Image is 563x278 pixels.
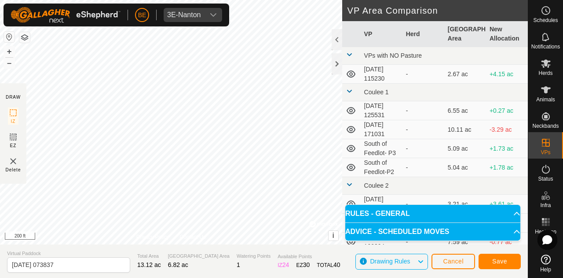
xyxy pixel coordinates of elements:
[486,65,528,84] td: +4.15 ac
[444,21,486,47] th: [GEOGRAPHIC_DATA] Area
[138,11,146,20] span: BE
[6,94,21,100] div: DRAW
[533,18,558,23] span: Schedules
[168,252,230,260] span: [GEOGRAPHIC_DATA] Area
[444,101,486,120] td: 6.55 ac
[345,210,410,217] span: RULES - GENERAL
[444,65,486,84] td: 2.67 ac
[361,195,402,214] td: [DATE] 165540
[406,144,441,153] div: -
[4,32,15,42] button: Reset Map
[536,97,555,102] span: Animals
[361,158,402,177] td: South of Feedlot-P2
[431,254,475,269] button: Cancel
[6,167,21,173] span: Delete
[486,101,528,120] td: +0.27 ac
[444,158,486,177] td: 5.04 ac
[345,205,520,222] p-accordion-header: RULES - GENERAL
[444,195,486,214] td: 3.21 ac
[486,158,528,177] td: +1.78 ac
[406,70,441,79] div: -
[179,233,205,241] a: Contact Us
[361,101,402,120] td: [DATE] 125531
[361,120,402,139] td: [DATE] 171031
[168,261,188,268] span: 6.82 ac
[7,250,130,257] span: Virtual Paddock
[345,228,449,235] span: ADVICE - SCHEDULED MOVES
[443,258,464,265] span: Cancel
[535,229,556,234] span: Heatmap
[11,7,121,23] img: Gallagher Logo
[486,120,528,139] td: -3.29 ac
[444,120,486,139] td: 10.11 ac
[486,21,528,47] th: New Allocation
[370,258,410,265] span: Drawing Rules
[167,11,201,19] div: 3E-Nanton
[406,106,441,115] div: -
[296,260,310,270] div: EZ
[532,123,559,129] span: Neckbands
[137,252,161,260] span: Total Area
[278,253,340,260] span: Available Points
[444,139,486,158] td: 5.09 ac
[406,125,441,134] div: -
[4,58,15,68] button: –
[345,223,520,241] p-accordion-header: ADVICE - SCHEDULED MOVES
[205,8,222,22] div: dropdown trigger
[541,150,550,155] span: VPs
[347,5,528,16] h2: VP Area Comparison
[237,261,240,268] span: 1
[303,261,310,268] span: 30
[540,203,551,208] span: Infra
[278,260,289,270] div: IZ
[361,139,402,158] td: South of Feedlot- P3
[540,267,551,272] span: Help
[406,237,441,247] div: -
[332,232,334,239] span: i
[531,44,560,49] span: Notifications
[237,252,271,260] span: Watering Points
[364,182,389,189] span: Coulee 2
[486,139,528,158] td: +1.73 ac
[492,258,507,265] span: Save
[19,32,30,43] button: Map Layers
[364,89,389,96] span: Coulee 1
[329,231,338,241] button: i
[538,176,553,182] span: Status
[528,251,563,276] a: Help
[406,163,441,172] div: -
[4,46,15,57] button: +
[361,65,402,84] td: [DATE] 115230
[538,70,552,76] span: Herds
[406,200,441,209] div: -
[11,118,16,125] span: IZ
[282,261,289,268] span: 24
[137,261,161,268] span: 13.12 ac
[486,195,528,214] td: +3.61 ac
[364,52,422,59] span: VPs with NO Pasture
[361,233,402,252] td: [DATE] 100804
[136,233,169,241] a: Privacy Policy
[361,21,402,47] th: VP
[444,233,486,252] td: 7.59 ac
[8,156,18,167] img: VP
[333,261,340,268] span: 40
[164,8,205,22] span: 3E-Nanton
[10,142,17,149] span: EZ
[486,233,528,252] td: -0.77 ac
[402,21,444,47] th: Herd
[317,260,340,270] div: TOTAL
[479,254,521,269] button: Save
